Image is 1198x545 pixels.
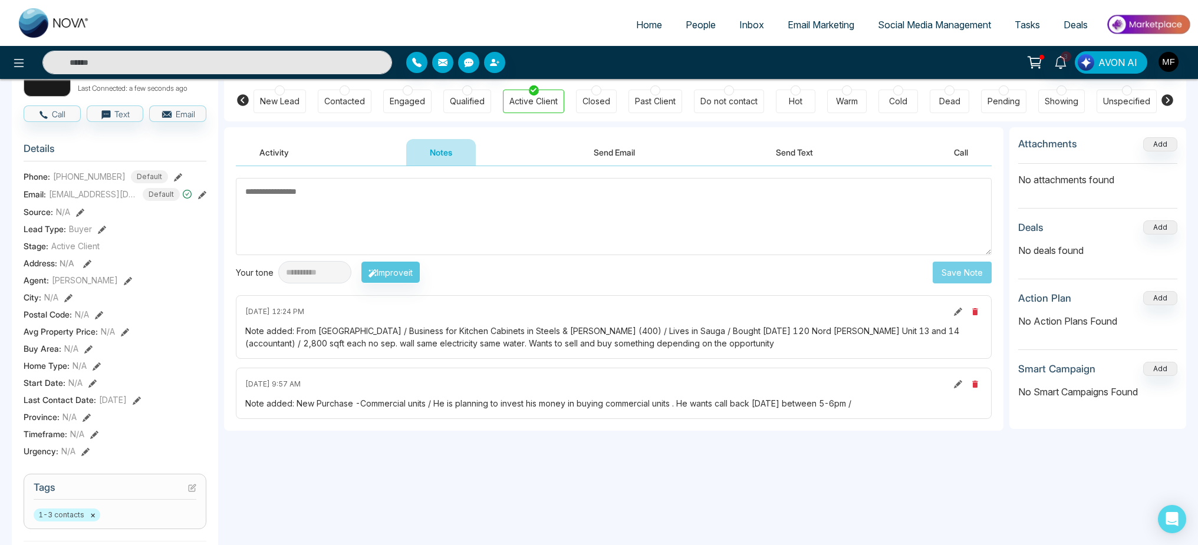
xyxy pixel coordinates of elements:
[24,274,49,286] span: Agent:
[245,397,982,409] div: Note added: New Purchase -Commercial units / He is planning to invest his money in buying commerc...
[24,359,70,372] span: Home Type :
[1143,220,1177,234] button: Add
[44,291,58,303] span: N/A
[34,481,196,500] h3: Tags
[1018,363,1095,375] h3: Smart Campaign
[24,170,50,183] span: Phone:
[56,206,70,218] span: N/A
[1018,385,1177,399] p: No Smart Campaigns Found
[73,359,87,372] span: N/A
[24,188,46,200] span: Email:
[53,170,126,183] span: [PHONE_NUMBER]
[260,95,299,107] div: New Lead
[24,240,48,252] span: Stage:
[245,379,301,389] span: [DATE] 9:57 AM
[324,95,365,107] div: Contacted
[752,139,837,166] button: Send Text
[24,257,74,269] span: Address:
[674,14,728,36] a: People
[19,8,90,38] img: Nova CRM Logo
[24,308,72,321] span: Postal Code :
[624,14,674,36] a: Home
[24,394,96,406] span: Last Contact Date :
[635,95,676,107] div: Past Client
[87,105,144,122] button: Text
[24,342,61,355] span: Buy Area :
[450,95,485,107] div: Qualified
[1003,14,1052,36] a: Tasks
[99,394,127,406] span: [DATE]
[836,95,858,107] div: Warm
[889,95,907,107] div: Cold
[1158,505,1186,533] div: Open Intercom Messenger
[1018,222,1044,233] h3: Deals
[24,376,65,389] span: Start Date :
[24,223,66,235] span: Lead Type:
[1075,51,1147,74] button: AVON AI
[78,81,206,94] p: Last Connected: a few seconds ago
[236,139,312,166] button: Activity
[582,95,610,107] div: Closed
[1061,51,1071,62] span: 3
[245,306,304,317] span: [DATE] 12:24 PM
[24,143,206,161] h3: Details
[1098,55,1137,70] span: AVON AI
[70,428,84,440] span: N/A
[60,258,74,268] span: N/A
[101,325,115,338] span: N/A
[1103,95,1150,107] div: Unspecified
[245,325,982,349] div: Note added: From [GEOGRAPHIC_DATA] / Business for Kitchen Cabinets in Steels & [PERSON_NAME] (400...
[1143,138,1177,148] span: Add
[143,188,180,201] span: Default
[1078,54,1094,71] img: Lead Flow
[131,170,168,183] span: Default
[406,139,476,166] button: Notes
[51,240,100,252] span: Active Client
[1143,362,1177,376] button: Add
[570,139,659,166] button: Send Email
[509,95,558,107] div: Active Client
[62,411,77,423] span: N/A
[49,188,137,200] span: [EMAIL_ADDRESS][DOMAIN_NAME]
[24,291,41,303] span: City :
[24,206,53,218] span: Source:
[69,223,92,235] span: Buyer
[236,266,278,279] div: Your tone
[90,510,96,520] button: ×
[1018,164,1177,187] p: No attachments found
[930,139,992,166] button: Call
[1018,292,1071,304] h3: Action Plan
[866,14,1003,36] a: Social Media Management
[1018,138,1077,150] h3: Attachments
[24,411,60,423] span: Province :
[789,95,802,107] div: Hot
[788,19,854,31] span: Email Marketing
[1045,95,1078,107] div: Showing
[1143,137,1177,151] button: Add
[24,445,58,457] span: Urgency :
[1015,19,1040,31] span: Tasks
[1046,51,1075,72] a: 3
[686,19,716,31] span: People
[68,376,83,389] span: N/A
[878,19,991,31] span: Social Media Management
[1143,291,1177,305] button: Add
[390,95,425,107] div: Engaged
[776,14,866,36] a: Email Marketing
[1105,11,1191,38] img: Market-place.gif
[1064,19,1088,31] span: Deals
[939,95,960,107] div: Dead
[636,19,662,31] span: Home
[1158,52,1179,72] img: User Avatar
[1018,314,1177,328] p: No Action Plans Found
[700,95,758,107] div: Do not contact
[52,274,118,286] span: [PERSON_NAME]
[24,105,81,122] button: Call
[1052,14,1100,36] a: Deals
[34,508,100,521] span: 1-3 contacts
[988,95,1020,107] div: Pending
[24,325,98,338] span: Avg Property Price :
[739,19,764,31] span: Inbox
[24,428,67,440] span: Timeframe :
[933,262,992,283] button: Save Note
